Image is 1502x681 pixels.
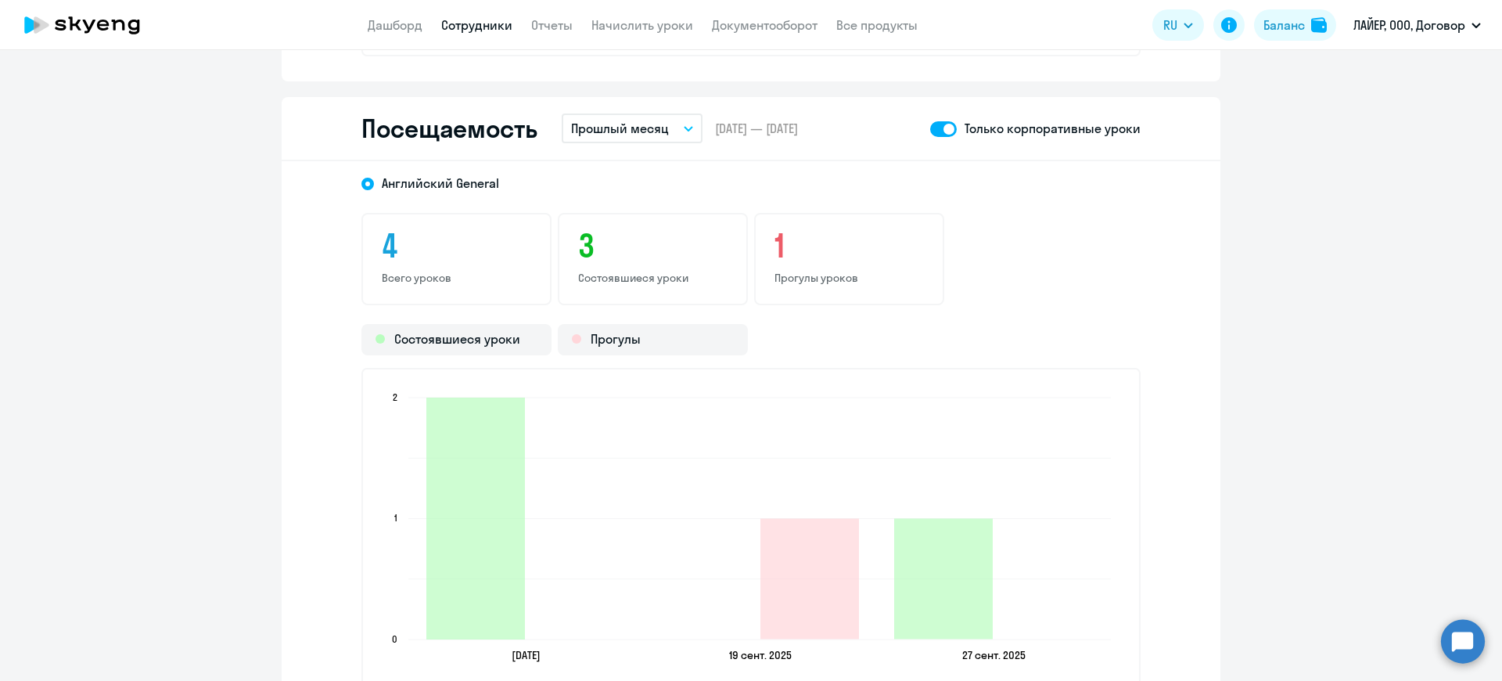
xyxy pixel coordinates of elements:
button: Прошлый месяц [562,113,702,143]
p: Всего уроков [382,271,531,285]
text: 1 [394,512,397,524]
div: Состоявшиеся уроки [361,324,552,355]
h3: 3 [578,227,728,265]
a: Документооборот [712,17,817,33]
span: RU [1163,16,1177,34]
button: RU [1152,9,1204,41]
text: 27 сент. 2025 [962,648,1026,662]
text: 19 сент. 2025 [729,648,792,662]
a: Сотрудники [441,17,512,33]
span: Английский General [382,175,499,192]
path: 2025-09-18T21:00:00.000Z Прогулы 1 [760,519,859,640]
button: ЛАЙЕР, ООО, Договор [1346,6,1489,44]
img: balance [1311,17,1327,33]
a: Дашборд [368,17,422,33]
text: 2 [393,391,397,403]
h3: 1 [774,227,924,265]
path: 2025-09-05T21:00:00.000Z Состоявшиеся уроки 2 [426,398,525,640]
path: 2025-09-26T21:00:00.000Z Состоявшиеся уроки 1 [894,519,993,640]
p: ЛАЙЕР, ООО, Договор [1353,16,1465,34]
a: Начислить уроки [591,17,693,33]
p: Только корпоративные уроки [965,119,1141,138]
text: [DATE] [512,648,541,662]
p: Состоявшиеся уроки [578,271,728,285]
a: Отчеты [531,17,573,33]
h3: 4 [382,227,531,265]
button: Балансbalance [1254,9,1336,41]
p: Прогулы уроков [774,271,924,285]
a: Все продукты [836,17,918,33]
p: Прошлый месяц [571,119,669,138]
div: Баланс [1263,16,1305,34]
div: Прогулы [558,324,748,355]
text: 0 [392,633,397,645]
span: [DATE] — [DATE] [715,120,798,137]
h2: Посещаемость [361,113,537,144]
